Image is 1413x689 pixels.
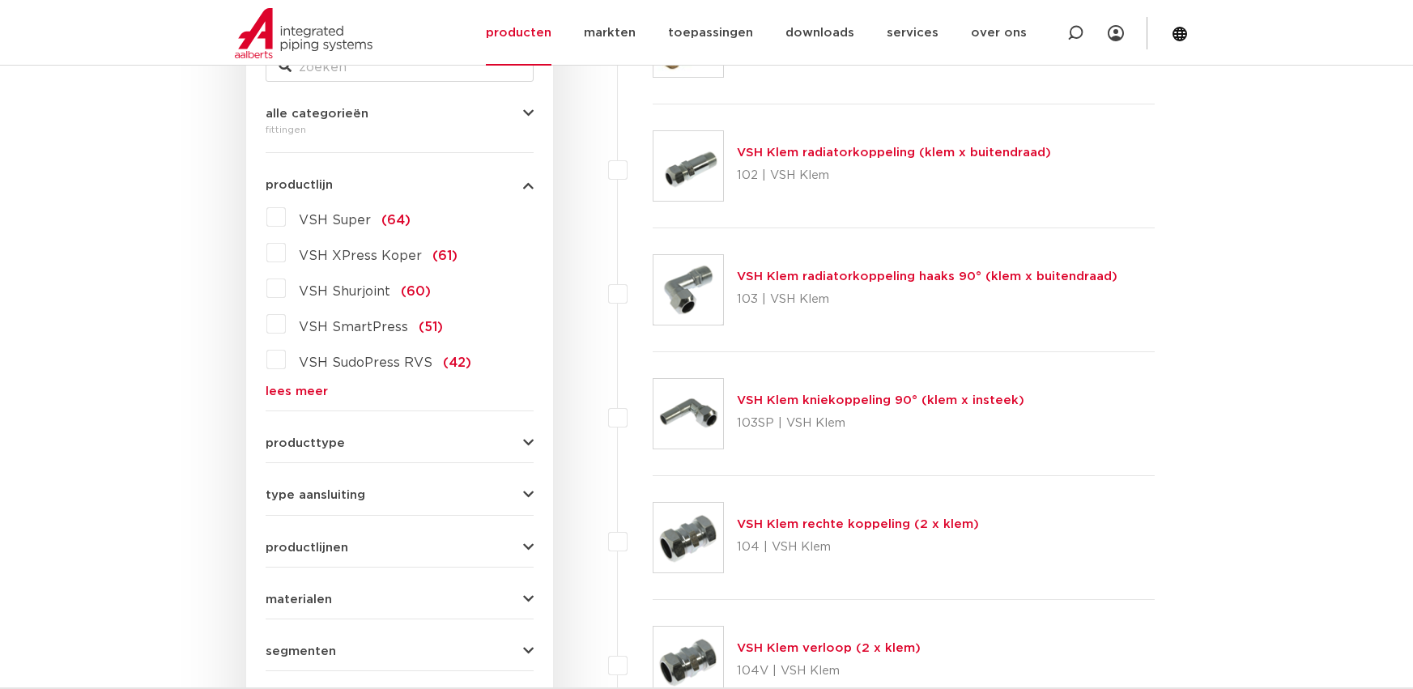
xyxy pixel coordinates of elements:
a: VSH Klem verloop (2 x klem) [737,642,921,654]
button: alle categorieën [266,108,534,120]
button: productlijn [266,179,534,191]
div: fittingen [266,120,534,139]
p: 103 | VSH Klem [737,287,1117,313]
span: VSH SudoPress RVS [299,356,432,369]
span: VSH XPress Koper [299,249,422,262]
span: productlijnen [266,542,348,554]
span: (60) [401,285,431,298]
span: (42) [443,356,471,369]
a: VSH Klem kniekoppeling 90° (klem x insteek) [737,394,1024,406]
a: VSH Klem radiatorkoppeling (klem x buitendraad) [737,147,1051,159]
button: segmenten [266,645,534,657]
img: Thumbnail for VSH Klem radiatorkoppeling haaks 90° (klem x buitendraad) [653,255,723,325]
img: Thumbnail for VSH Klem rechte koppeling (2 x klem) [653,503,723,572]
p: 102 | VSH Klem [737,163,1051,189]
p: 104V | VSH Klem [737,658,921,684]
img: Thumbnail for VSH Klem radiatorkoppeling (klem x buitendraad) [653,131,723,201]
span: VSH Shurjoint [299,285,390,298]
span: (61) [432,249,458,262]
img: Thumbnail for VSH Klem kniekoppeling 90° (klem x insteek) [653,379,723,449]
span: materialen [266,593,332,606]
span: type aansluiting [266,489,365,501]
a: lees meer [266,385,534,398]
a: VSH Klem rechte koppeling (2 x klem) [737,518,979,530]
span: segmenten [266,645,336,657]
span: productlijn [266,179,333,191]
a: VSH Klem radiatorkoppeling haaks 90° (klem x buitendraad) [737,270,1117,283]
button: type aansluiting [266,489,534,501]
button: producttype [266,437,534,449]
span: (51) [419,321,443,334]
p: 103SP | VSH Klem [737,410,1024,436]
span: VSH Super [299,214,371,227]
input: zoeken [266,53,534,82]
span: producttype [266,437,345,449]
button: materialen [266,593,534,606]
span: (64) [381,214,411,227]
span: alle categorieën [266,108,368,120]
span: VSH SmartPress [299,321,408,334]
p: 104 | VSH Klem [737,534,979,560]
button: productlijnen [266,542,534,554]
